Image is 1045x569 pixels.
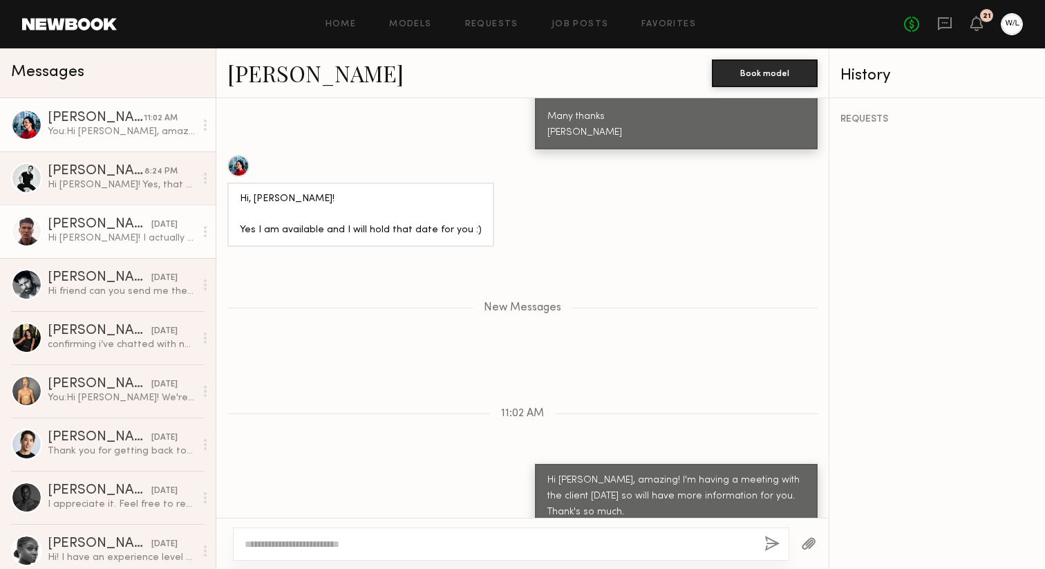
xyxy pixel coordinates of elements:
div: [PERSON_NAME] [48,377,151,391]
div: [DATE] [151,538,178,551]
div: Hi [PERSON_NAME]! I actually got booked for something else that day so I won’t be available anymo... [48,232,195,245]
div: Thank you for getting back to me, I can keep the soft hold but would need to know 24hrs before ha... [48,445,195,458]
span: 11:02 AM [501,408,544,420]
div: [PERSON_NAME] [48,111,144,125]
div: [DATE] [151,272,178,285]
div: [PERSON_NAME] [48,537,151,551]
div: [DATE] [151,378,178,391]
div: [DATE] [151,218,178,232]
button: Book model [712,59,818,87]
div: Hi [PERSON_NAME]! Yes, that day still works. Can you remind me of the hours and rate again? Thank... [48,178,195,192]
a: Models [389,20,431,29]
div: 11:02 AM [144,112,178,125]
div: [PERSON_NAME] [48,324,151,338]
div: REQUESTS [840,115,1034,124]
div: [DATE] [151,325,178,338]
div: [PERSON_NAME] [48,431,151,445]
div: [DATE] [151,485,178,498]
div: 21 [983,12,991,20]
div: I appreciate it. Feel free to reach out and I’ll keep my eye on the platform. [48,498,195,511]
div: You: Hi [PERSON_NAME]! We're emailing with Newbook to get your fee released. Can you confirm the ... [48,391,195,404]
div: [PERSON_NAME] [48,484,151,498]
div: Hi friend can you send me the video or stills, I saw a sponsored commercial come out! I’d love to... [48,285,195,298]
div: History [840,68,1034,84]
a: Requests [465,20,518,29]
div: Hi, [PERSON_NAME]! Yes I am available and I will hold that date for you :) [240,192,482,239]
div: [DATE] [151,431,178,445]
div: Hi! I have an experience level of 5. I’m do crossfit regularly and the rower is used frequently i... [48,551,195,564]
div: [PERSON_NAME] [48,165,144,178]
a: Home [326,20,357,29]
div: [PERSON_NAME] [48,218,151,232]
span: Messages [11,64,84,80]
a: Book model [712,66,818,78]
div: 8:24 PM [144,165,178,178]
div: You: Hi [PERSON_NAME], amazing! I'm having a meeting with the client [DATE] so will have more inf... [48,125,195,138]
div: [PERSON_NAME] [48,271,151,285]
div: confirming i’ve chatted with newbook and they said everything was clear on their end! [48,338,195,351]
span: New Messages [484,302,561,314]
a: Job Posts [552,20,609,29]
a: Favorites [641,20,696,29]
div: Hi [PERSON_NAME], amazing! I'm having a meeting with the client [DATE] so will have more informat... [547,473,805,521]
a: [PERSON_NAME] [227,58,404,88]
